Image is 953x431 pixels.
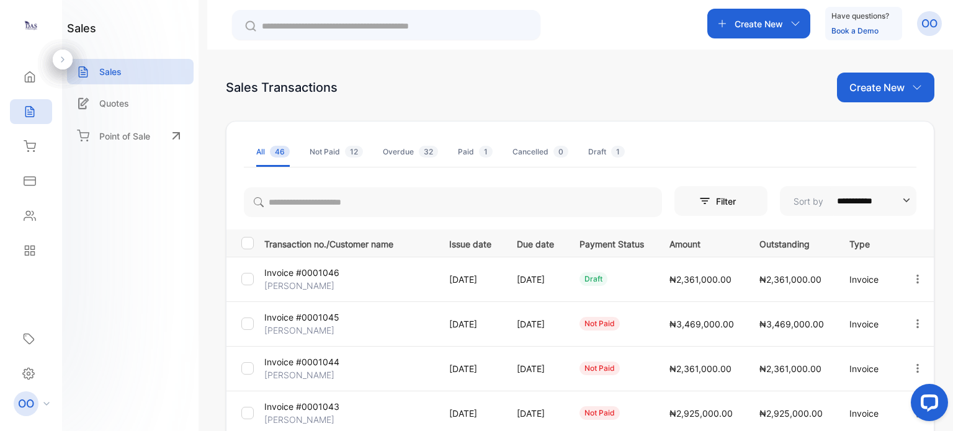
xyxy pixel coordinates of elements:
[901,379,953,431] iframe: LiveChat chat widget
[735,17,783,30] p: Create New
[419,146,438,158] span: 32
[553,146,568,158] span: 0
[449,362,491,375] p: [DATE]
[264,235,434,251] p: Transaction no./Customer name
[18,396,34,412] p: OO
[99,97,129,110] p: Quotes
[449,273,491,286] p: [DATE]
[383,146,438,158] div: Overdue
[759,363,821,374] span: ₦2,361,000.00
[849,273,886,286] p: Invoice
[831,10,889,22] p: Have questions?
[759,235,824,251] p: Outstanding
[479,146,493,158] span: 1
[837,73,934,102] button: Create New
[669,319,734,329] span: ₦3,469,000.00
[579,317,620,331] div: not paid
[759,274,821,285] span: ₦2,361,000.00
[99,130,150,143] p: Point of Sale
[579,406,620,420] div: not paid
[517,235,554,251] p: Due date
[270,146,290,158] span: 46
[264,368,334,381] p: [PERSON_NAME]
[831,26,879,35] a: Book a Demo
[22,16,40,35] img: logo
[579,272,607,286] div: draft
[669,408,733,419] span: ₦2,925,000.00
[512,146,568,158] div: Cancelled
[849,407,886,420] p: Invoice
[67,59,194,84] a: Sales
[921,16,937,32] p: OO
[264,279,334,292] p: [PERSON_NAME]
[226,78,338,97] div: Sales Transactions
[669,363,732,374] span: ₦2,361,000.00
[517,407,554,420] p: [DATE]
[264,324,334,337] p: [PERSON_NAME]
[264,400,339,413] p: Invoice #0001043
[517,273,554,286] p: [DATE]
[449,407,491,420] p: [DATE]
[611,146,625,158] span: 1
[264,266,339,279] p: Invoice #0001046
[794,195,823,208] p: Sort by
[67,91,194,116] a: Quotes
[759,408,823,419] span: ₦2,925,000.00
[264,413,334,426] p: [PERSON_NAME]
[669,235,734,251] p: Amount
[345,146,363,158] span: 12
[579,362,620,375] div: not paid
[849,235,886,251] p: Type
[669,274,732,285] span: ₦2,361,000.00
[517,318,554,331] p: [DATE]
[517,362,554,375] p: [DATE]
[780,186,916,216] button: Sort by
[264,311,339,324] p: Invoice #0001045
[99,65,122,78] p: Sales
[256,146,290,158] div: All
[67,20,96,37] h1: sales
[579,235,644,251] p: Payment Status
[849,318,886,331] p: Invoice
[917,9,942,38] button: OO
[458,146,493,158] div: Paid
[707,9,810,38] button: Create New
[449,318,491,331] p: [DATE]
[759,319,824,329] span: ₦3,469,000.00
[449,235,491,251] p: Issue date
[588,146,625,158] div: Draft
[849,80,905,95] p: Create New
[849,362,886,375] p: Invoice
[264,355,339,368] p: Invoice #0001044
[67,122,194,149] a: Point of Sale
[310,146,363,158] div: Not Paid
